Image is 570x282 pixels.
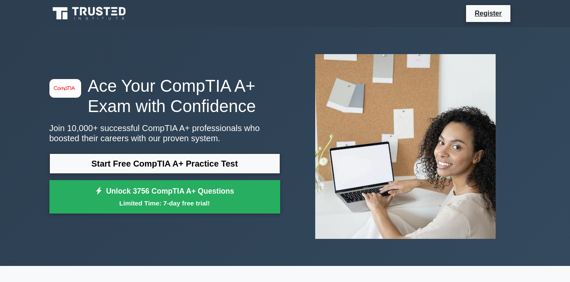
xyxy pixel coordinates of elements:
small: Limited Time: 7-day free trial! [60,198,270,208]
a: Register [469,8,507,19]
a: Unlock 3756 CompTIA A+ QuestionsLimited Time: 7-day free trial! [49,180,280,214]
p: Join 10,000+ successful CompTIA A+ professionals who boosted their careers with our proven system. [49,123,280,143]
a: Start Free CompTIA A+ Practice Test [49,153,280,174]
h1: Ace Your CompTIA A+ Exam with Confidence [49,76,280,116]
